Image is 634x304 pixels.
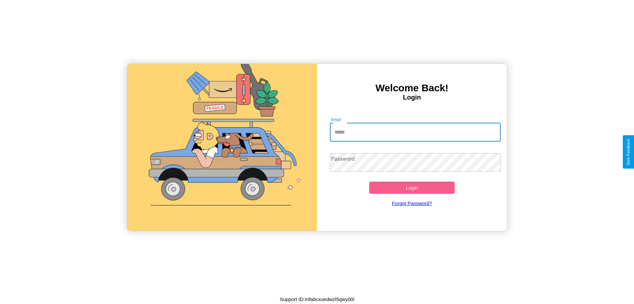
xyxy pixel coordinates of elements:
[369,182,455,194] button: Login
[327,194,498,213] a: Forgot Password?
[317,82,507,94] h3: Welcome Back!
[331,117,341,122] label: Email
[127,64,317,231] img: gif
[317,94,507,101] h4: Login
[280,295,354,304] p: Support ID: mfabcxuedwzl5qwy00l
[626,139,631,165] div: Give Feedback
